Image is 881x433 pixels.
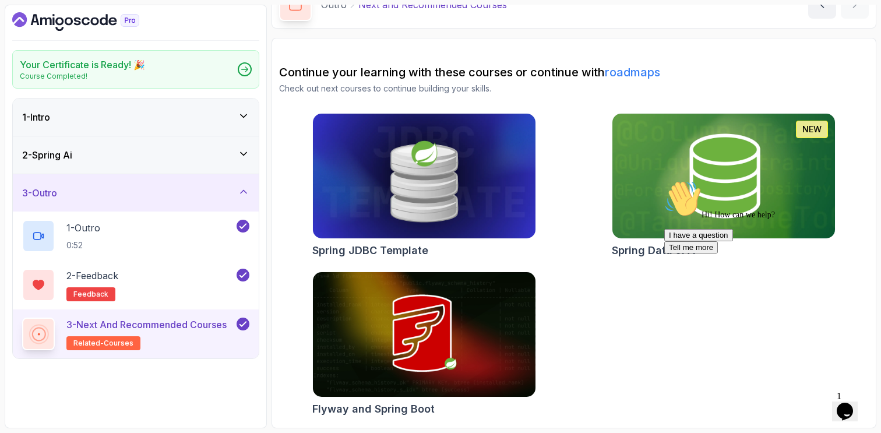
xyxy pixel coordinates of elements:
p: 0:52 [66,240,100,251]
h2: Spring JDBC Template [312,242,428,259]
h3: 1 - Intro [22,110,50,124]
button: 2-Spring Ai [13,136,259,174]
span: Hi! How can we help? [5,35,115,44]
div: 👋Hi! How can we help?I have a questionTell me more [5,5,214,78]
a: Spring Data JPA cardNEWSpring Data JPA [612,113,836,259]
p: 3 - Next and Recommended Courses [66,318,227,332]
a: roadmaps [605,65,660,79]
img: Flyway and Spring Boot card [313,272,535,397]
h2: Your Certificate is Ready! 🎉 [20,58,145,72]
a: Your Certificate is Ready! 🎉Course Completed! [12,50,259,89]
h2: Spring Data JPA [612,242,695,259]
button: 1-Outro0:52 [22,220,249,252]
a: Flyway and Spring Boot cardFlyway and Spring Boot [312,272,536,417]
p: NEW [802,124,822,135]
a: Dashboard [12,12,166,31]
span: related-courses [73,339,133,348]
p: 2 - Feedback [66,269,118,283]
iframe: chat widget [832,386,869,421]
span: feedback [73,290,108,299]
button: 3-Outro [13,174,259,212]
img: Spring JDBC Template card [313,114,535,238]
p: Check out next courses to continue building your skills. [279,83,869,94]
button: 2-Feedbackfeedback [22,269,249,301]
h3: 2 - Spring Ai [22,148,72,162]
p: 1 - Outro [66,221,100,235]
h3: 3 - Outro [22,186,57,200]
img: :wave: [5,5,42,42]
img: Spring Data JPA card [612,114,835,238]
h2: Continue your learning with these courses or continue with [279,64,869,80]
button: I have a question [5,54,73,66]
button: Tell me more [5,66,58,78]
button: 3-Next and Recommended Coursesrelated-courses [22,318,249,350]
iframe: chat widget [660,175,869,381]
button: 1-Intro [13,98,259,136]
a: Spring JDBC Template cardSpring JDBC Template [312,113,536,259]
p: Course Completed! [20,72,145,81]
h2: Flyway and Spring Boot [312,401,435,417]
